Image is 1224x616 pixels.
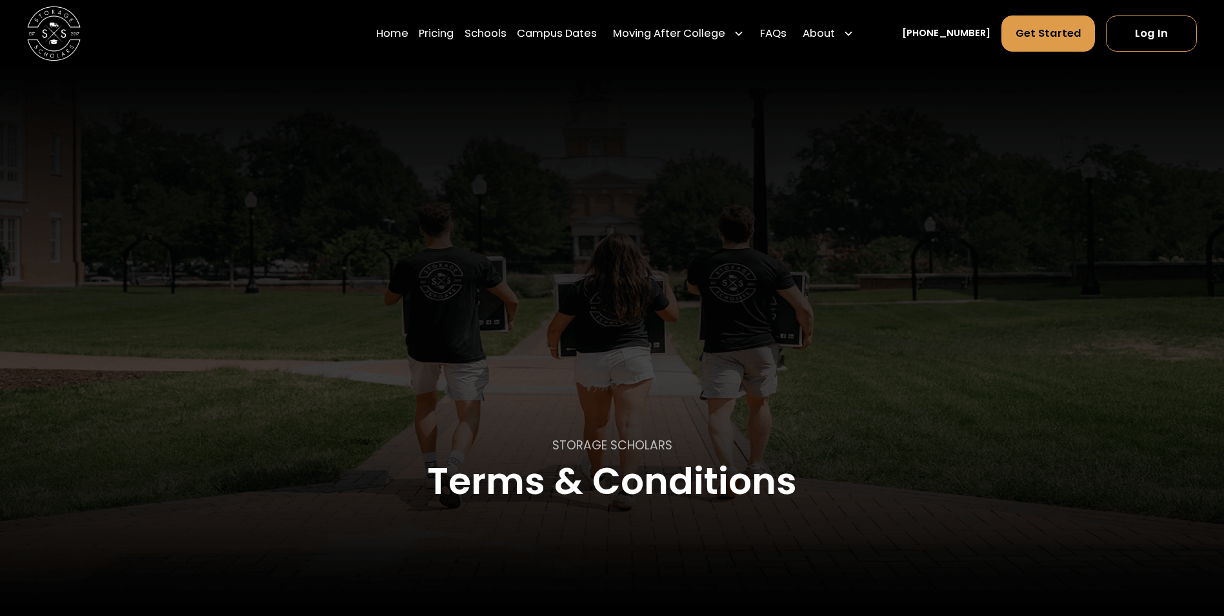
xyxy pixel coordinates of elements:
a: Home [376,15,408,52]
a: Pricing [419,15,454,52]
div: About [803,26,835,42]
a: home [27,6,81,60]
div: About [798,15,859,52]
a: [PHONE_NUMBER] [902,26,990,41]
a: FAQs [760,15,787,52]
a: Campus Dates [517,15,597,52]
div: Moving After College [613,26,725,42]
a: Log In [1106,15,1197,52]
h1: Terms & Conditions [427,461,797,502]
img: Storage Scholars main logo [27,6,81,60]
p: STORAGE SCHOLARS [552,436,672,455]
a: Get Started [1001,15,1096,52]
a: Schools [465,15,507,52]
div: Moving After College [608,15,750,52]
